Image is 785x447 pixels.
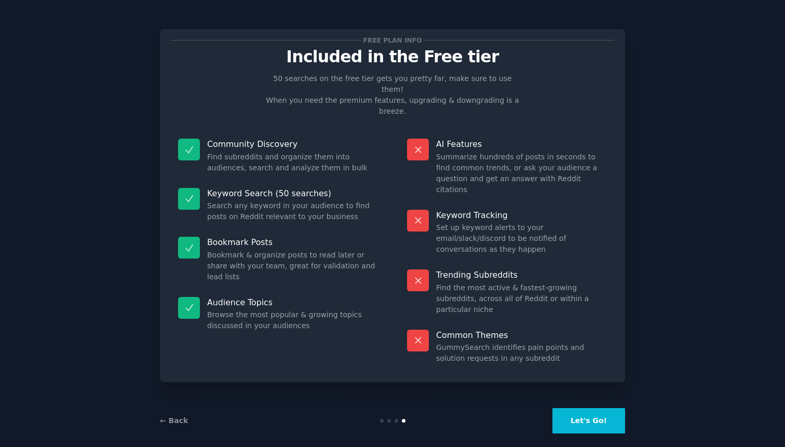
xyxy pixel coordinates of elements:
button: Let's Go! [552,408,625,434]
span: Free plan info [361,35,424,46]
p: Keyword Tracking [436,210,607,221]
p: Included in the Free tier [171,48,614,66]
p: Bookmark Posts [207,237,378,248]
p: Audience Topics [207,297,378,308]
dd: Bookmark & organize posts to read later or share with your team, great for validation and lead lists [207,250,378,282]
dd: Browse the most popular & growing topics discussed in your audiences [207,309,378,331]
p: Trending Subreddits [436,269,607,280]
dd: GummySearch identifies pain points and solution requests in any subreddit [436,342,607,364]
p: Common Themes [436,330,607,341]
p: Community Discovery [207,139,378,150]
p: 50 searches on the free tier gets you pretty far, make sure to use them! When you need the premiu... [262,73,523,117]
dd: Summarize hundreds of posts in seconds to find common trends, or ask your audience a question and... [436,152,607,195]
a: ← Back [160,416,188,425]
dd: Search any keyword in your audience to find posts on Reddit relevant to your business [207,200,378,222]
p: AI Features [436,139,607,150]
dd: Find the most active & fastest-growing subreddits, across all of Reddit or within a particular niche [436,282,607,315]
dd: Set up keyword alerts to your email/slack/discord to be notified of conversations as they happen [436,222,607,255]
p: Keyword Search (50 searches) [207,188,378,199]
dd: Find subreddits and organize them into audiences, search and analyze them in bulk [207,152,378,173]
